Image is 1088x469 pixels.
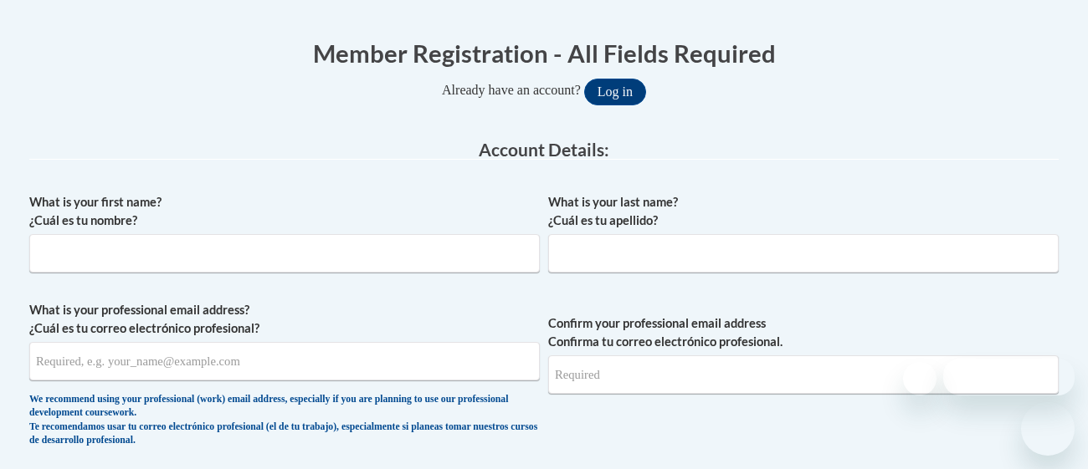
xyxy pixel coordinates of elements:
[29,193,540,230] label: What is your first name? ¿Cuál es tu nombre?
[442,83,581,97] span: Already have an account?
[548,355,1059,394] input: Required
[29,393,540,448] div: We recommend using your professional (work) email address, especially if you are planning to use ...
[1021,402,1075,456] iframe: Button to launch messaging window
[943,359,1075,395] iframe: Message from company
[903,362,937,395] iframe: Close message
[548,193,1059,230] label: What is your last name? ¿Cuál es tu apellido?
[29,36,1059,70] h1: Member Registration - All Fields Required
[479,139,609,160] span: Account Details:
[584,79,646,105] button: Log in
[29,342,540,380] input: Metadata input
[29,234,540,273] input: Metadata input
[548,234,1059,273] input: Metadata input
[29,301,540,338] label: What is your professional email address? ¿Cuál es tu correo electrónico profesional?
[548,314,1059,351] label: Confirm your professional email address Confirma tu correo electrónico profesional.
